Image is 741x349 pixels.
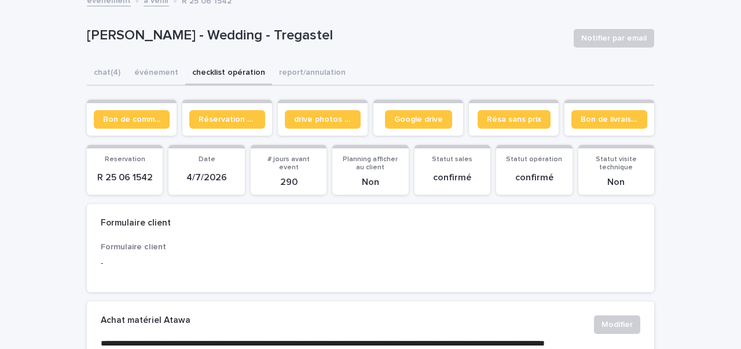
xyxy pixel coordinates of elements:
p: 4/7/2026 [175,172,237,183]
p: Non [339,177,401,188]
a: Résa sans prix [478,110,551,129]
p: R 25 06 1542 [94,172,156,183]
a: Bon de commande [94,110,170,129]
p: 290 [258,177,320,188]
span: Formulaire client [101,243,166,251]
button: chat (4) [87,61,127,86]
a: drive photos coordinateur [285,110,361,129]
span: Reservation [105,156,145,163]
button: report/annulation [272,61,353,86]
h2: Achat matériel Atawa [101,315,190,326]
button: Notifier par email [574,29,654,48]
span: Bon de commande [103,115,160,123]
span: Google drive [394,115,443,123]
span: Planning afficher au client [343,156,398,171]
p: confirmé [421,172,483,183]
button: checklist opération [185,61,272,86]
button: événement [127,61,185,86]
span: Réservation client [199,115,256,123]
span: Statut opération [506,156,562,163]
span: drive photos coordinateur [294,115,351,123]
p: [PERSON_NAME] - Wedding - Tregastel [87,27,564,44]
p: Non [585,177,647,188]
span: Date [199,156,215,163]
span: # jours avant event [267,156,310,171]
span: Statut visite technique [596,156,637,171]
a: Bon de livraison [571,110,647,129]
p: - [101,257,272,270]
span: Résa sans prix [487,115,541,123]
a: Google drive [385,110,452,129]
p: confirmé [503,172,565,183]
span: Statut sales [432,156,472,163]
h2: Formulaire client [101,218,171,228]
span: Notifier par email [581,32,647,44]
a: Réservation client [189,110,265,129]
span: Bon de livraison [581,115,638,123]
button: Modifier [594,315,640,334]
span: Modifier [601,319,633,330]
